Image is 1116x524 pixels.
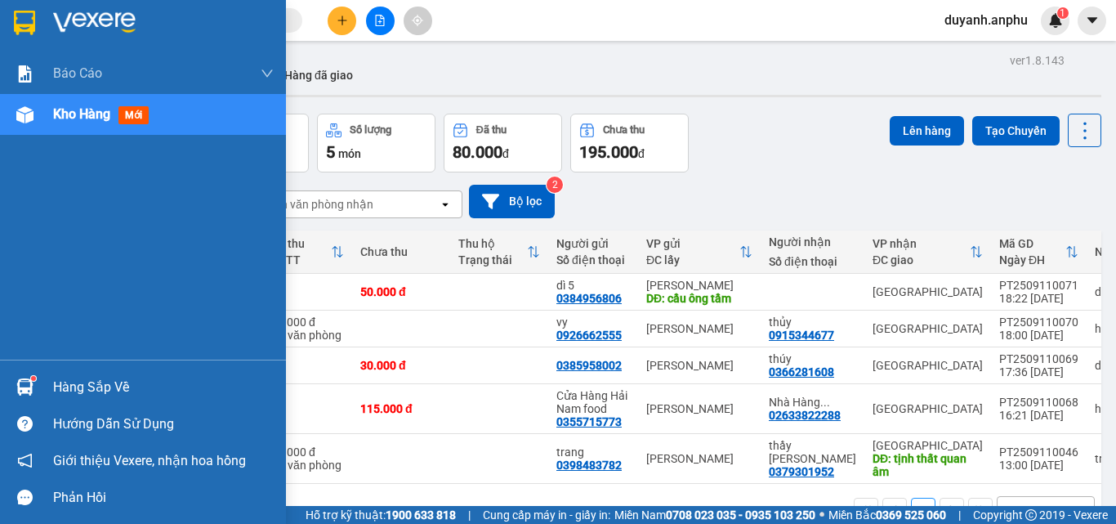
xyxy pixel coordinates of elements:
[556,415,622,428] div: 0355715773
[646,402,752,415] div: [PERSON_NAME]
[386,508,456,522] strong: 1900 633 818
[156,51,322,70] div: thúy
[261,67,274,80] span: down
[270,459,344,472] div: Tại văn phòng
[556,329,622,342] div: 0926662555
[156,14,195,31] span: Nhận:
[53,450,246,471] span: Giới thiệu Vexere, nhận hoa hồng
[53,486,274,510] div: Phản hồi
[17,416,33,432] span: question-circle
[502,147,509,160] span: đ
[317,114,435,172] button: Số lượng5món
[450,231,548,274] th: Toggle SortBy
[271,56,366,95] button: Hàng đã giao
[769,329,834,342] div: 0915344677
[118,106,149,124] span: mới
[646,359,752,372] div: [PERSON_NAME]
[820,396,830,409] span: ...
[864,231,991,274] th: Toggle SortBy
[819,512,824,518] span: ⚪️
[769,396,856,409] div: Nhà Hàng Thuỷ Tạ
[873,237,970,250] div: VP nhận
[999,292,1078,305] div: 18:22 [DATE]
[556,279,630,292] div: dì 5
[453,142,502,162] span: 80.000
[374,15,386,26] span: file-add
[769,235,856,249] div: Người nhận
[646,279,752,292] div: [PERSON_NAME]
[646,237,739,250] div: VP gửi
[999,396,1078,409] div: PT2509110068
[873,253,970,266] div: ĐC giao
[873,439,983,452] div: [GEOGRAPHIC_DATA]
[53,375,274,400] div: Hàng sắp về
[999,365,1078,378] div: 17:36 [DATE]
[570,114,689,172] button: Chưa thu195.000đ
[828,506,946,524] span: Miền Bắc
[769,255,856,268] div: Số điện thoại
[1078,7,1106,35] button: caret-down
[444,114,562,172] button: Đã thu80.000đ
[270,316,344,329] div: 30.000 đ
[556,389,630,415] div: Cửa Hàng Hải Nam food
[876,508,946,522] strong: 0369 525 060
[270,237,331,250] div: Đã thu
[646,292,752,305] div: DĐ: cầu ông tầm
[360,402,442,415] div: 115.000 đ
[999,446,1078,459] div: PT2509110046
[366,7,395,35] button: file-add
[1010,52,1065,69] div: ver 1.8.143
[360,245,442,258] div: Chưa thu
[53,106,110,122] span: Kho hàng
[999,459,1078,472] div: 13:00 [DATE]
[14,14,145,51] div: [PERSON_NAME]
[476,124,507,136] div: Đã thu
[873,452,983,478] div: DĐ: tịnh thất quan âm
[262,231,352,274] th: Toggle SortBy
[17,490,33,505] span: message
[999,409,1078,422] div: 16:21 [DATE]
[458,253,527,266] div: Trạng thái
[646,322,752,335] div: [PERSON_NAME]
[469,185,555,218] button: Bộ lọc
[270,329,344,342] div: Tại văn phòng
[1071,504,1084,517] svg: open
[579,142,638,162] span: 195.000
[360,359,442,372] div: 30.000 đ
[306,506,456,524] span: Hỗ trợ kỹ thuật:
[911,498,935,522] button: 1
[556,316,630,329] div: vy
[666,508,815,522] strong: 0708 023 035 - 0935 103 250
[556,237,630,250] div: Người gửi
[154,103,324,126] div: 30.000
[328,7,356,35] button: plus
[1007,502,1058,518] div: 10 / trang
[646,452,752,465] div: [PERSON_NAME]
[769,316,856,329] div: thủy
[999,316,1078,329] div: PT2509110070
[769,365,834,378] div: 0366281608
[326,142,335,162] span: 5
[14,14,39,31] span: Gửi:
[16,378,33,396] img: warehouse-icon
[556,253,630,266] div: Số điện thoại
[547,177,563,193] sup: 2
[412,15,423,26] span: aim
[873,285,983,298] div: [GEOGRAPHIC_DATA]
[646,253,739,266] div: ĐC lấy
[999,329,1078,342] div: 18:00 [DATE]
[270,446,344,459] div: 50.000 đ
[603,124,645,136] div: Chưa thu
[1025,509,1037,521] span: copyright
[769,352,856,365] div: thúy
[53,412,274,437] div: Hướng dẫn sử dụng
[931,10,1041,30] span: duyanh.anphu
[958,506,961,524] span: |
[556,459,622,472] div: 0398483782
[991,231,1087,274] th: Toggle SortBy
[261,196,373,213] div: Chọn văn phòng nhận
[614,506,815,524] span: Miền Nam
[154,107,248,124] span: CHƯA CƯỚC :
[556,446,630,459] div: trang
[769,409,841,422] div: 02633822288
